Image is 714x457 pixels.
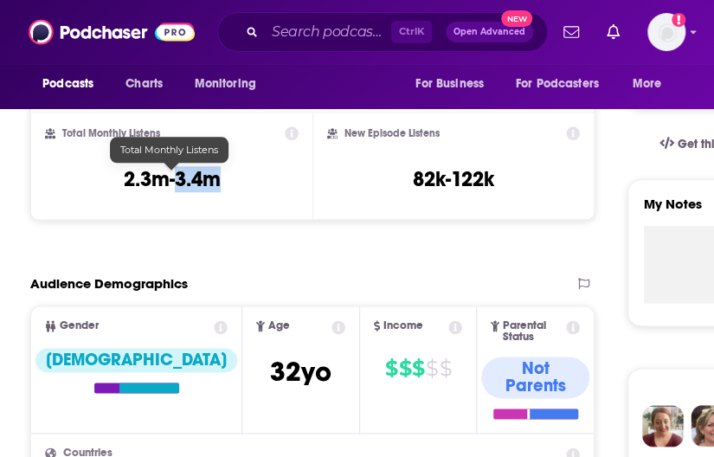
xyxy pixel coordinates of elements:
[403,68,505,100] button: open menu
[114,68,173,100] a: Charts
[29,16,195,48] img: Podchaser - Follow, Share and Rate Podcasts
[30,68,116,100] button: open menu
[120,144,218,156] span: Total Monthly Listens
[124,166,221,192] h3: 2.3m-3.4m
[413,166,494,192] h3: 82k-122k
[446,22,533,42] button: Open AdvancedNew
[621,68,684,100] button: open menu
[505,68,624,100] button: open menu
[398,355,410,383] span: $
[481,357,589,398] div: Not Parents
[647,13,685,51] img: User Profile
[194,72,255,96] span: Monitoring
[385,355,397,383] span: $
[125,72,163,96] span: Charts
[60,320,99,331] span: Gender
[217,12,548,52] div: Search podcasts, credits, & more...
[633,72,662,96] span: More
[503,320,563,343] span: Parental Status
[453,28,525,36] span: Open Advanced
[415,72,484,96] span: For Business
[647,13,685,51] span: Logged in as Ashley_Beenen
[270,355,331,389] span: 32 yo
[35,348,237,372] div: [DEMOGRAPHIC_DATA]
[344,127,440,139] h2: New Episode Listens
[391,21,432,43] span: Ctrl K
[501,10,532,27] span: New
[642,405,684,447] img: Sydney Profile
[62,127,160,139] h2: Total Monthly Listens
[516,72,599,96] span: For Podcasters
[383,320,423,331] span: Income
[439,355,451,383] span: $
[265,18,391,46] input: Search podcasts, credits, & more...
[672,13,685,27] svg: Add a profile image
[268,320,290,331] span: Age
[412,355,424,383] span: $
[600,17,627,47] a: Show notifications dropdown
[426,355,438,383] span: $
[556,17,586,47] a: Show notifications dropdown
[182,68,278,100] button: open menu
[42,72,93,96] span: Podcasts
[647,13,685,51] button: Show profile menu
[30,275,188,292] h2: Audience Demographics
